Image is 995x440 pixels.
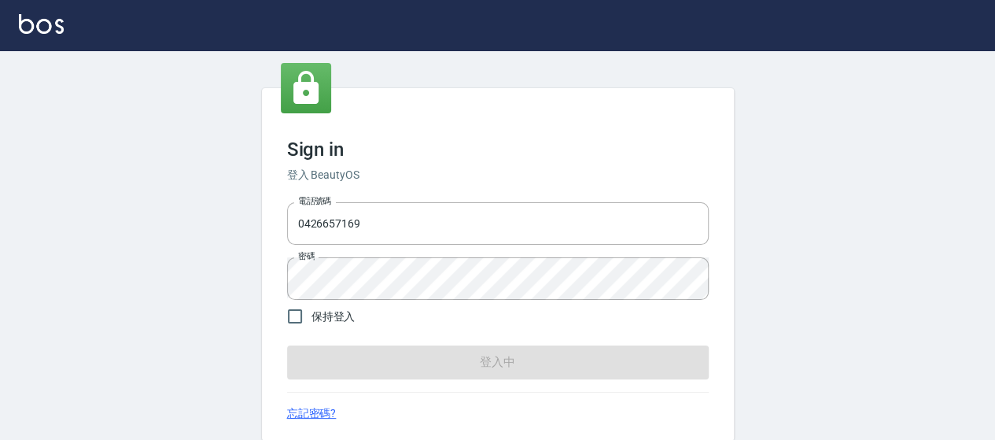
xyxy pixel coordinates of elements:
[298,250,315,262] label: 密碼
[287,167,709,183] h6: 登入 BeautyOS
[287,405,337,422] a: 忘記密碼?
[298,195,331,207] label: 電話號碼
[287,139,709,161] h3: Sign in
[311,309,356,325] span: 保持登入
[19,14,64,34] img: Logo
